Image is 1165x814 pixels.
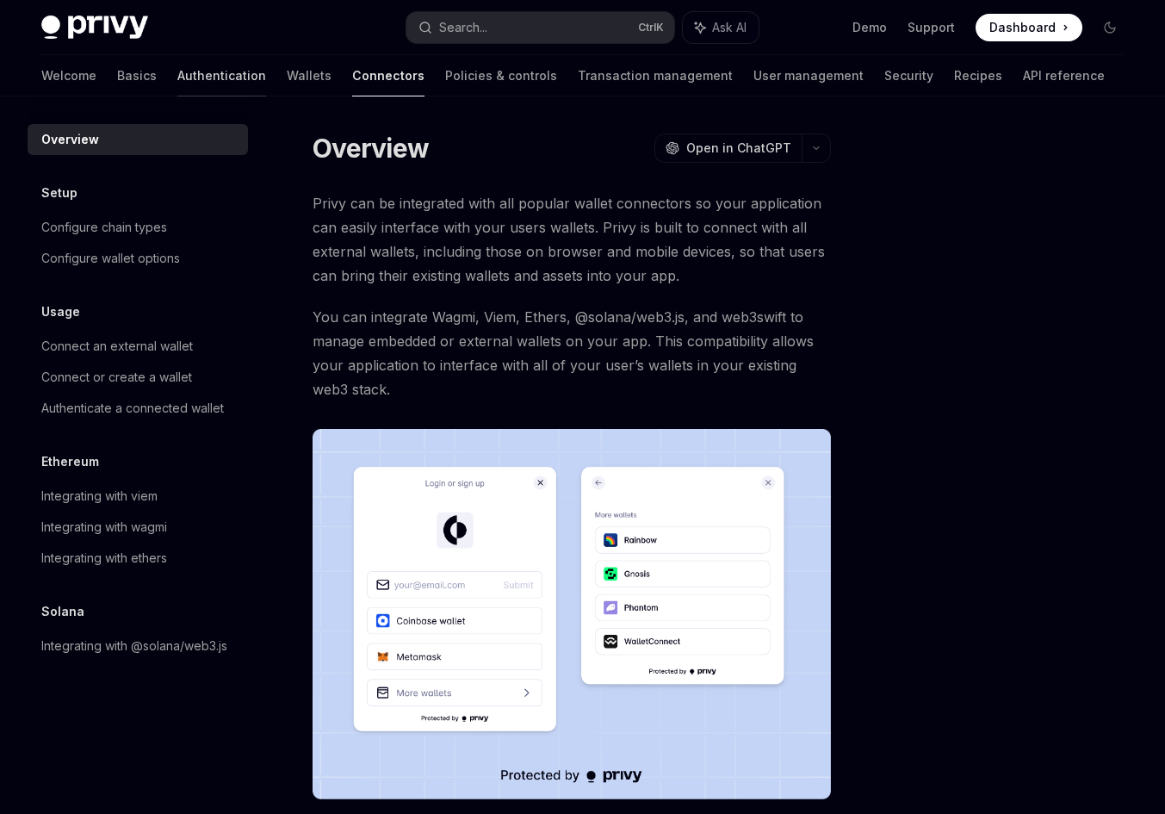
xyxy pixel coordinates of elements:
a: Authenticate a connected wallet [28,393,248,424]
div: Authenticate a connected wallet [41,398,224,419]
a: Integrating with wagmi [28,512,248,543]
a: User management [753,55,864,96]
span: Open in ChatGPT [686,140,791,157]
a: Connect an external wallet [28,331,248,362]
a: API reference [1023,55,1105,96]
a: Connect or create a wallet [28,362,248,393]
a: Connectors [352,55,424,96]
h5: Usage [41,301,80,322]
span: You can integrate Wagmi, Viem, Ethers, @solana/web3.js, and web3swift to manage embedded or exter... [313,305,831,401]
a: Support [908,19,955,36]
a: Integrating with @solana/web3.js [28,631,248,662]
button: Toggle dark mode [1096,14,1124,41]
span: Ctrl K [638,21,664,34]
div: Integrating with viem [41,486,158,506]
div: Configure chain types [41,217,167,238]
img: Connectors3 [313,429,831,799]
button: Ask AI [683,12,759,43]
a: Security [884,55,933,96]
a: Policies & controls [445,55,557,96]
button: Search...CtrlK [406,12,673,43]
a: Dashboard [976,14,1082,41]
h5: Setup [41,183,77,203]
a: Configure chain types [28,212,248,243]
a: Demo [852,19,887,36]
h1: Overview [313,133,429,164]
a: Integrating with ethers [28,543,248,574]
div: Search... [439,17,487,38]
h5: Solana [41,601,84,622]
span: Ask AI [712,19,747,36]
a: Overview [28,124,248,155]
a: Wallets [287,55,332,96]
a: Recipes [954,55,1002,96]
a: Transaction management [578,55,733,96]
button: Open in ChatGPT [654,134,802,163]
a: Authentication [177,55,266,96]
div: Integrating with wagmi [41,517,167,537]
a: Configure wallet options [28,243,248,274]
span: Dashboard [989,19,1056,36]
a: Welcome [41,55,96,96]
div: Integrating with @solana/web3.js [41,636,227,656]
div: Configure wallet options [41,248,180,269]
div: Integrating with ethers [41,548,167,569]
span: Privy can be integrated with all popular wallet connectors so your application can easily interfa... [313,191,831,288]
div: Connect or create a wallet [41,367,192,388]
a: Basics [117,55,157,96]
div: Connect an external wallet [41,336,193,357]
img: dark logo [41,16,148,40]
h5: Ethereum [41,451,99,472]
div: Overview [41,129,99,150]
a: Integrating with viem [28,481,248,512]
